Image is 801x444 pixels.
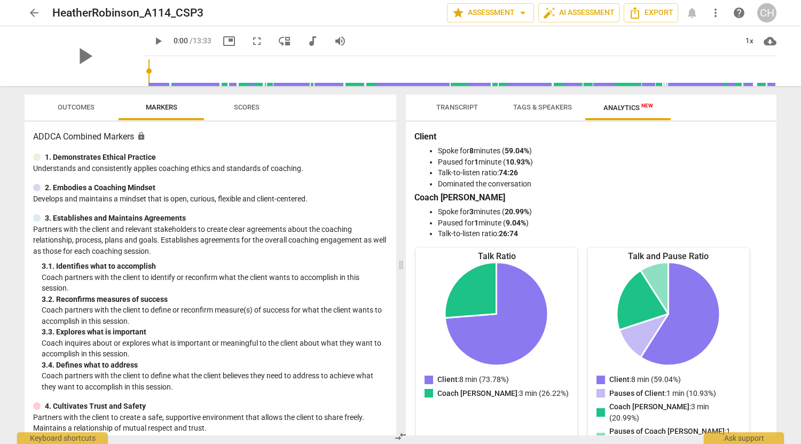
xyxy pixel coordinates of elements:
[42,305,388,326] p: Coach partners with the client to define or reconfirm measure(s) of success for what the client w...
[474,219,478,227] b: 1
[438,178,766,190] li: Dominated the conversation
[223,35,235,48] span: picture_in_picture
[757,3,776,22] button: CH
[609,388,716,399] p: : 1 min (10.93%)
[469,207,474,216] b: 3
[148,32,168,51] button: Play
[438,167,766,178] li: Talk-to-listen ratio:
[42,272,388,294] p: Coach partners with the client to identify or reconfirm what the client wants to accomplish in th...
[609,389,665,398] span: Pauses of Client
[42,370,388,392] p: Coach partners with the client to define what the client believes they need to address to achieve...
[513,103,572,111] span: Tags & Speakers
[437,374,509,385] p: : 8 min (73.78%)
[33,412,388,434] p: Partners with the client to create a safe, supportive environment that allows the client to share...
[42,294,388,305] div: 3. 2. Reconfirms measures of success
[538,3,619,22] button: AI Assessment
[414,131,436,142] b: Client
[437,388,569,399] p: : 3 min (26.22%)
[234,103,260,111] span: Scores
[506,158,530,166] b: 10.93%
[437,375,458,384] span: Client
[42,326,388,338] div: 3. 3. Explores what is important
[174,36,188,45] span: 0:00
[152,35,164,48] span: play_arrow
[438,228,766,239] li: Talk-to-listen ratio:
[452,6,529,19] span: Assessment
[33,163,388,174] p: Understands and consistently applies coaching ethics and standards of coaching.
[414,192,505,202] b: Coach [PERSON_NAME]
[45,152,156,163] p: 1. Demonstrates Ethical Practice
[33,224,388,257] p: Partners with the client and relevant stakeholders to create clear agreements about the coaching ...
[42,360,388,371] div: 3. 4. Defines what to address
[452,6,465,19] span: star
[474,158,478,166] b: 1
[543,6,556,19] span: auto_fix_high
[641,103,653,108] span: New
[436,103,478,111] span: Transcript
[505,146,529,155] b: 59.04%
[416,250,577,262] div: Talk Ratio
[438,157,766,168] li: Paused for minute ( )
[624,3,678,22] button: Export
[609,374,681,385] p: : 8 min (59.04%)
[42,261,388,272] div: 3. 1. Identifies what to accomplish
[33,130,388,143] h3: ADDCA Combined Markers
[70,42,98,70] span: play_arrow
[219,32,239,51] button: Picture in picture
[588,250,749,262] div: Talk and Pause Ratio
[278,35,291,48] span: move_down
[516,6,529,19] span: arrow_drop_down
[506,219,526,227] b: 9.04%
[331,32,350,51] button: Volume
[45,213,186,224] p: 3. Establishes and Maintains Agreements
[543,6,615,19] span: AI Assessment
[629,6,673,19] span: Export
[394,430,407,443] span: compare_arrows
[437,389,517,398] span: Coach [PERSON_NAME]
[334,35,347,48] span: volume_up
[247,32,266,51] button: Fullscreen
[58,103,95,111] span: Outcomes
[609,402,689,411] span: Coach [PERSON_NAME]
[609,375,630,384] span: Client
[764,35,776,48] span: cloud_download
[28,6,41,19] span: arrow_back
[17,432,108,444] div: Keyboard shortcuts
[42,338,388,360] p: Coach inquires about or explores what is important or meaningful to the client about what they wa...
[438,145,766,157] li: Spoke for minutes ( )
[146,103,177,111] span: Markers
[45,401,146,412] p: 4. Cultivates Trust and Safety
[709,6,722,19] span: more_vert
[438,217,766,229] li: Paused for minute ( )
[52,6,203,20] h2: HeatherRobinson_A114_CSP3
[609,401,736,423] p: : 3 min (20.99%)
[250,35,263,48] span: fullscreen
[190,36,211,45] span: / 13:33
[733,6,745,19] span: help
[603,104,653,112] span: Analytics
[609,427,725,435] span: Pauses of Coach [PERSON_NAME]
[303,32,322,51] button: Switch to audio player
[275,32,294,51] button: View player as separate pane
[499,168,518,177] b: 74:26
[499,229,518,238] b: 26:74
[137,131,146,141] span: Assessment is enabled for this document. The competency model is locked and follows the assessmen...
[306,35,319,48] span: audiotrack
[704,432,784,444] div: Ask support
[729,3,749,22] a: Help
[438,206,766,217] li: Spoke for minutes ( )
[739,33,759,50] div: 1x
[505,207,529,216] b: 20.99%
[469,146,474,155] b: 8
[447,3,534,22] button: Assessment
[45,182,155,193] p: 2. Embodies a Coaching Mindset
[33,193,388,205] p: Develops and maintains a mindset that is open, curious, flexible and client-centered.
